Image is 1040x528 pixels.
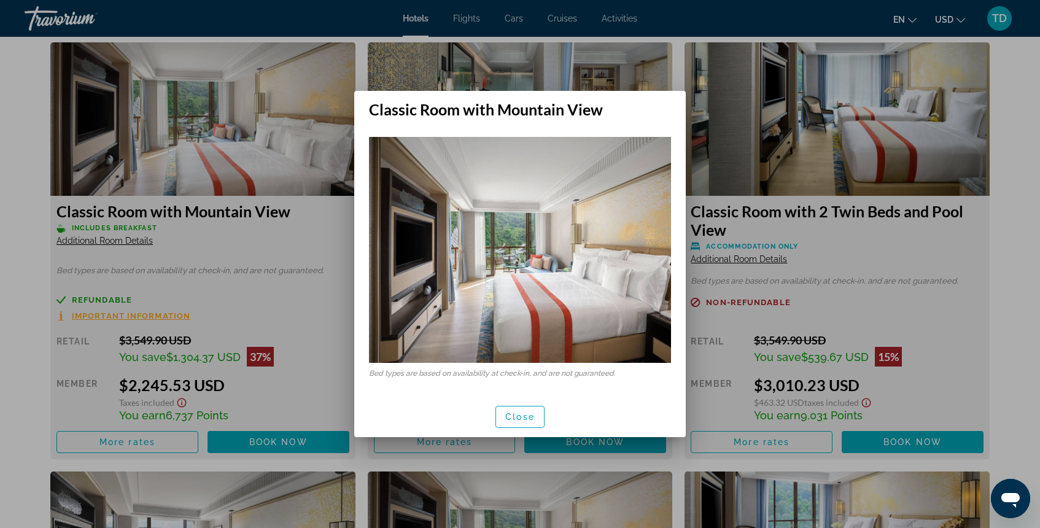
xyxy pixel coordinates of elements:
[354,91,686,118] h2: Classic Room with Mountain View
[505,412,535,422] span: Close
[369,137,671,363] img: 1359ec96-817a-4bcb-8832-37c2876d1330.jpeg
[369,369,671,378] p: Bed types are based on availability at check-in, and are not guaranteed.
[495,406,545,428] button: Close
[991,479,1030,518] iframe: Button to launch messaging window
